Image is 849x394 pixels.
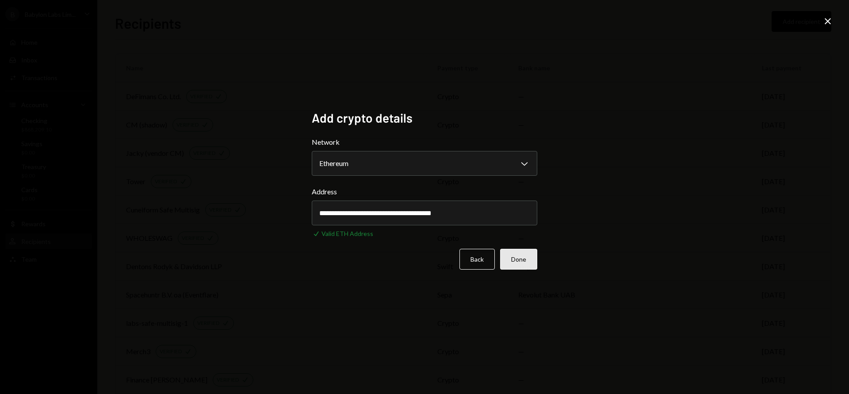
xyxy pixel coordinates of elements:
button: Network [312,151,537,176]
label: Address [312,186,537,197]
div: Valid ETH Address [321,229,373,238]
h2: Add crypto details [312,109,537,127]
button: Back [459,249,495,270]
button: Done [500,249,537,270]
label: Network [312,137,537,147]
